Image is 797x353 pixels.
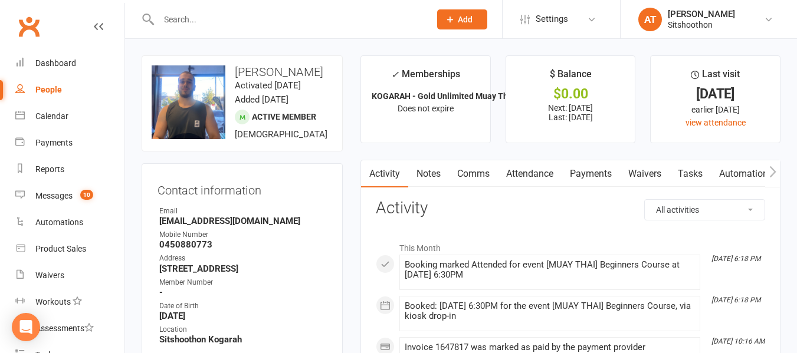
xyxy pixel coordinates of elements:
span: [DEMOGRAPHIC_DATA] [235,129,327,140]
i: [DATE] 6:18 PM [711,255,760,263]
div: Location [159,324,327,335]
div: Dashboard [35,58,76,68]
a: Payments [562,160,620,187]
time: Added [DATE] [235,94,288,105]
time: Activated [DATE] [235,80,301,91]
div: Automations [35,217,83,227]
a: Waivers [15,262,124,289]
div: Mobile Number [159,229,327,240]
div: Open Intercom Messenger [12,313,40,341]
a: People [15,77,124,103]
h3: Activity [376,199,765,217]
div: $0.00 [517,88,625,100]
a: Automations [15,209,124,236]
div: Date of Birth [159,301,327,312]
div: Calendar [35,111,68,121]
span: Active member [252,112,316,121]
div: Reports [35,164,64,174]
div: Memberships [391,67,460,88]
a: Workouts [15,289,124,315]
div: Last visit [691,67,740,88]
h3: [PERSON_NAME] [152,65,333,78]
span: Settings [536,6,568,32]
div: earlier [DATE] [661,103,769,116]
img: image1756798652.png [152,65,225,139]
strong: Sitshoothon Kogarah [159,334,327,345]
strong: [STREET_ADDRESS] [159,263,327,274]
div: Payments [35,138,73,147]
div: Email [159,206,327,217]
a: Attendance [498,160,562,187]
a: Comms [449,160,498,187]
strong: 0450880773 [159,239,327,250]
a: Product Sales [15,236,124,262]
div: $ Balance [550,67,592,88]
div: People [35,85,62,94]
p: Next: [DATE] Last: [DATE] [517,103,625,122]
strong: KOGARAH - Gold Unlimited Muay Thai [372,91,515,101]
i: [DATE] 10:16 AM [711,337,765,345]
span: Does not expire [398,104,454,113]
div: [PERSON_NAME] [668,9,735,19]
div: Sitshoothon [668,19,735,30]
span: 10 [80,190,93,200]
div: Waivers [35,270,64,280]
a: Waivers [620,160,670,187]
a: Messages 10 [15,183,124,209]
div: Member Number [159,277,327,288]
i: [DATE] 6:18 PM [711,296,760,304]
a: Reports [15,156,124,183]
a: Dashboard [15,50,124,77]
div: Product Sales [35,244,86,253]
div: Invoice 1647817 was marked as paid by the payment provider [405,342,695,352]
a: Assessments [15,315,124,342]
strong: [EMAIL_ADDRESS][DOMAIN_NAME] [159,216,327,226]
a: Activity [361,160,408,187]
div: AT [638,8,662,31]
span: Add [458,15,473,24]
div: Workouts [35,297,71,306]
li: This Month [376,236,765,255]
strong: - [159,287,327,298]
div: Assessments [35,324,94,333]
strong: [DATE] [159,311,327,321]
div: Booking marked Attended for event [MUAY THAI] Beginners Course at [DATE] 6:30PM [405,260,695,280]
a: Tasks [670,160,711,187]
a: Payments [15,130,124,156]
a: Notes [408,160,449,187]
a: Automations [711,160,781,187]
div: Booked: [DATE] 6:30PM for the event [MUAY THAI] Beginners Course, via kiosk drop-in [405,301,695,321]
button: Add [437,9,487,29]
a: Calendar [15,103,124,130]
div: [DATE] [661,88,769,100]
i: ✓ [391,69,399,80]
input: Search... [155,11,422,28]
a: view attendance [686,118,746,127]
a: Clubworx [14,12,44,41]
div: Address [159,253,327,264]
h3: Contact information [158,179,327,197]
div: Messages [35,191,73,200]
